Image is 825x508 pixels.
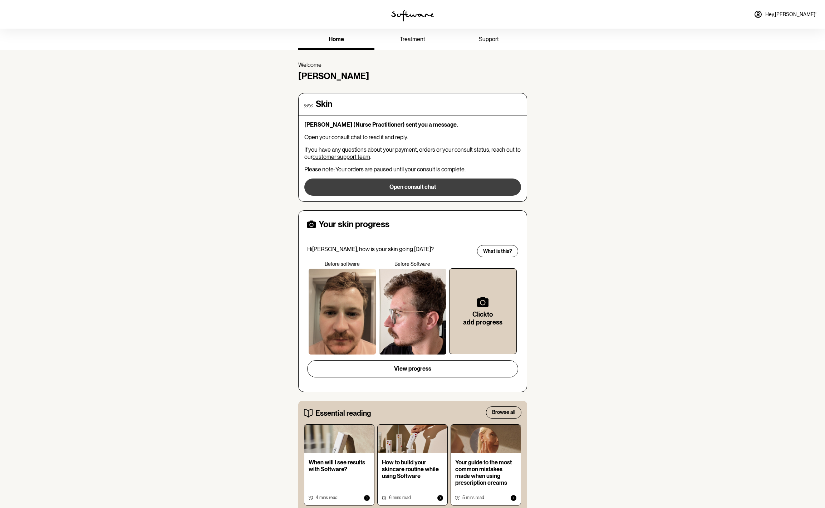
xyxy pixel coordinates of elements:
p: Before software [307,261,378,267]
span: support [479,36,499,43]
span: 4 mins read [316,495,338,500]
p: If you have any questions about your payment, orders or your consult status, reach out to our . [304,146,521,160]
p: Your guide to the most common mistakes made when using prescription creams [455,459,516,487]
h4: [PERSON_NAME] [298,71,527,82]
a: support [451,30,527,50]
img: software logo [391,10,434,21]
h4: Skin [316,99,332,109]
span: View progress [394,365,431,372]
p: Before Software [377,261,448,267]
button: What is this? [477,245,518,257]
p: Please note: Your orders are paused until your consult is complete. [304,166,521,173]
p: How to build your skincare routine while using Software [382,459,443,480]
p: [PERSON_NAME] (Nurse Practitioner) sent you a message. [304,121,521,128]
span: 5 mins read [462,495,484,500]
a: Hey,[PERSON_NAME]! [750,6,821,23]
span: Browse all [492,409,515,415]
span: What is this? [483,248,512,254]
p: Open your consult chat to read it and reply. [304,134,521,141]
button: Open consult chat [304,179,521,196]
p: Hi [PERSON_NAME] , how is your skin going [DATE]? [307,246,472,253]
a: treatment [374,30,451,50]
button: View progress [307,360,518,377]
a: customer support team [313,153,370,160]
h4: Your skin progress [319,219,389,230]
h6: Click to add progress [461,311,505,326]
span: treatment [400,36,425,43]
span: 6 mins read [389,495,411,500]
p: Welcome [298,62,527,68]
button: Browse all [486,406,521,419]
span: Hey, [PERSON_NAME] ! [765,11,816,18]
span: home [329,36,344,43]
a: home [298,30,374,50]
h5: Essential reading [315,409,371,417]
p: When will I see results with Software? [309,459,370,473]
